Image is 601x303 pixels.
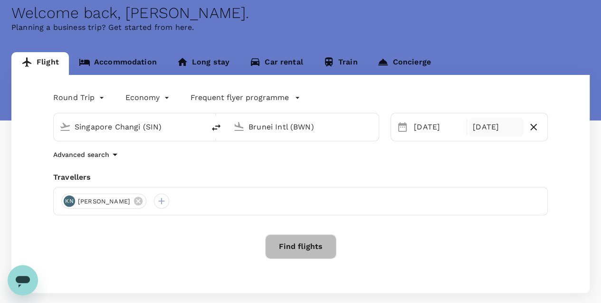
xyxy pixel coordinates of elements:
[191,92,300,103] button: Frequent flyer programme
[239,52,313,75] a: Car rental
[11,22,590,33] p: Planning a business trip? Get started from here.
[248,119,359,134] input: Going to
[198,126,200,128] button: Open
[69,52,167,75] a: Accommodation
[53,150,109,159] p: Advanced search
[53,90,106,105] div: Round Trip
[372,126,374,128] button: Open
[205,116,228,139] button: delete
[265,234,336,259] button: Find flights
[61,193,146,209] div: KN[PERSON_NAME]
[53,172,548,183] div: Travellers
[367,52,440,75] a: Concierge
[313,52,368,75] a: Train
[72,197,136,206] span: [PERSON_NAME]
[8,265,38,295] iframe: 启动消息传送窗口的按钮
[125,90,172,105] div: Economy
[410,118,465,137] div: [DATE]
[53,149,121,160] button: Advanced search
[11,52,69,75] a: Flight
[11,4,590,22] div: Welcome back , [PERSON_NAME] .
[64,195,75,207] div: KN
[167,52,239,75] a: Long stay
[75,119,185,134] input: Depart from
[469,118,524,137] div: [DATE]
[191,92,289,103] p: Frequent flyer programme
